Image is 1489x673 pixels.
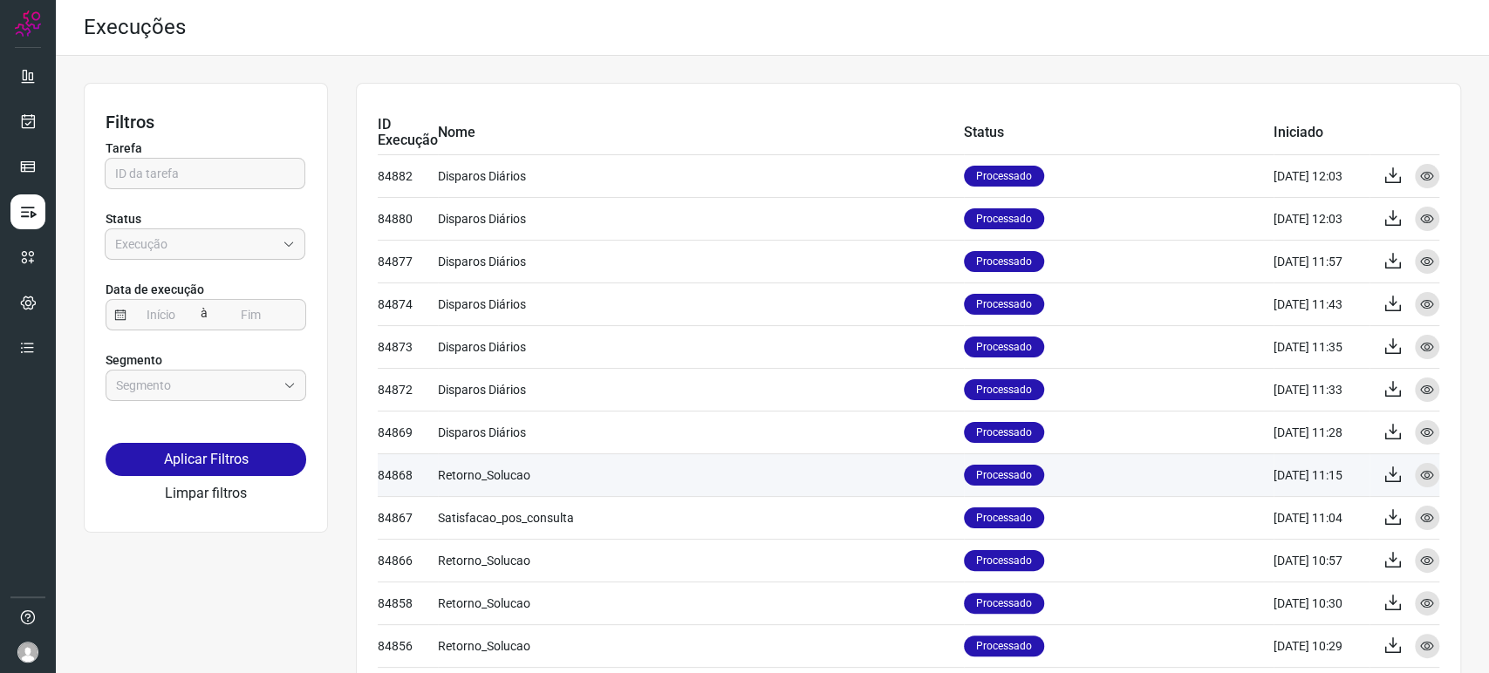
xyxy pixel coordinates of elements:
h3: Filtros [106,112,306,133]
input: Segmento [116,370,277,400]
p: Processado [964,422,1044,443]
p: Processado [964,593,1044,614]
td: Nome [438,112,964,154]
td: Retorno_Solucao [438,624,964,667]
td: 84868 [378,453,438,496]
td: 84882 [378,154,438,197]
h2: Execuções [84,15,186,40]
td: 84880 [378,197,438,240]
p: Tarefa [106,139,306,158]
td: 84867 [378,496,438,539]
p: Status [106,210,306,228]
td: Status [964,112,1274,154]
td: [DATE] 12:03 [1274,197,1369,240]
span: à [196,298,212,330]
td: Satisfacao_pos_consulta [438,496,964,539]
td: [DATE] 11:35 [1274,325,1369,368]
td: 84877 [378,240,438,282]
td: Disparos Diários [438,154,964,197]
p: Processado [964,550,1044,571]
td: [DATE] 11:57 [1274,240,1369,282]
td: [DATE] 11:28 [1274,411,1369,453]
input: Fim [216,300,286,330]
td: Disparos Diários [438,240,964,282]
td: [DATE] 10:57 [1274,539,1369,581]
td: Retorno_Solucao [438,539,964,581]
p: Processado [964,507,1044,528]
td: [DATE] 11:33 [1274,368,1369,411]
td: 84866 [378,539,438,581]
td: Retorno_Solucao [438,453,964,496]
img: avatar-user-boy.jpg [17,642,38,663]
input: Início [126,300,196,330]
p: Processado [964,636,1044,656]
td: Disparos Diários [438,197,964,240]
td: 84856 [378,624,438,667]
button: Limpar filtros [165,483,247,504]
td: Retorno_Solucao [438,581,964,624]
p: Segmento [106,351,306,370]
td: [DATE] 10:29 [1274,624,1369,667]
td: Disparos Diários [438,325,964,368]
td: Disparos Diários [438,282,964,325]
td: 84869 [378,411,438,453]
td: ID Execução [378,112,438,154]
p: Processado [964,251,1044,272]
button: Aplicar Filtros [106,443,306,476]
td: 84874 [378,282,438,325]
p: Processado [964,336,1044,357]
td: [DATE] 11:15 [1274,453,1369,496]
input: Execução [115,229,276,259]
input: ID da tarefa [115,159,295,188]
p: Processado [964,166,1044,187]
p: Processado [964,465,1044,486]
td: [DATE] 12:03 [1274,154,1369,197]
td: Iniciado [1274,112,1369,154]
p: Processado [964,294,1044,315]
td: Disparos Diários [438,368,964,411]
p: Processado [964,208,1044,229]
td: Disparos Diários [438,411,964,453]
p: Data de execução [106,281,306,299]
td: [DATE] 11:43 [1274,282,1369,325]
td: [DATE] 11:04 [1274,496,1369,539]
td: 84858 [378,581,438,624]
td: 84873 [378,325,438,368]
td: [DATE] 10:30 [1274,581,1369,624]
p: Processado [964,379,1044,400]
td: 84872 [378,368,438,411]
img: Logo [15,10,41,37]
